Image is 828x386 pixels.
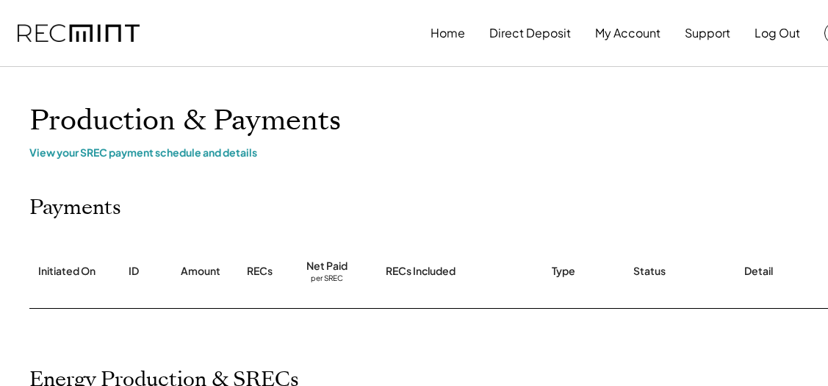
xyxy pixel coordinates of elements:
[306,259,348,274] div: Net Paid
[181,264,220,279] div: Amount
[489,18,571,48] button: Direct Deposit
[744,264,773,279] div: Detail
[311,274,343,285] div: per SREC
[685,18,730,48] button: Support
[633,264,666,279] div: Status
[595,18,660,48] button: My Account
[755,18,800,48] button: Log Out
[18,24,140,43] img: recmint-logotype%403x.png
[552,264,575,279] div: Type
[386,264,456,279] div: RECs Included
[247,264,273,279] div: RECs
[29,196,121,221] h2: Payments
[431,18,465,48] button: Home
[129,264,139,279] div: ID
[38,264,96,279] div: Initiated On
